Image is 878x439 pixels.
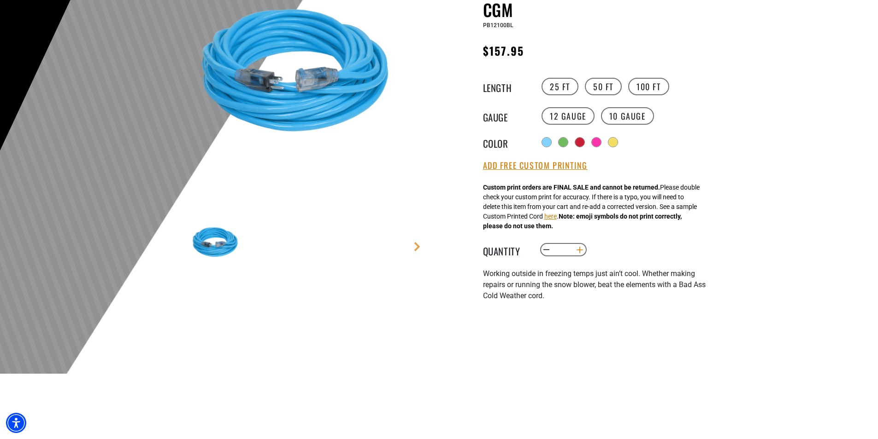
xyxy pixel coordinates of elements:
[628,78,669,95] label: 100 FT
[412,242,422,251] a: Next
[483,110,529,122] legend: Gauge
[542,78,578,95] label: 25 FT
[483,136,529,148] legend: Color
[483,81,529,92] legend: Length
[544,212,557,221] button: here
[483,213,682,230] strong: Note: emoji symbols do not print correctly, please do not use them.
[483,161,588,171] button: Add Free Custom Printing
[483,22,513,29] span: PB12100BL
[585,78,622,95] label: 50 FT
[6,413,26,433] div: Accessibility Menu
[483,183,700,231] div: Please double check your custom print for accuracy. If there is a typo, you will need to delete t...
[601,107,654,125] label: 10 Gauge
[483,244,529,256] label: Quantity
[542,107,595,125] label: 12 Gauge
[483,42,524,59] span: $157.95
[190,216,243,270] img: Light Blue
[483,184,660,191] strong: Custom print orders are FINAL SALE and cannot be returned.
[483,269,706,300] span: Working outside in freezing temps just ain’t cool. Whether making repairs or running the snow blo...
